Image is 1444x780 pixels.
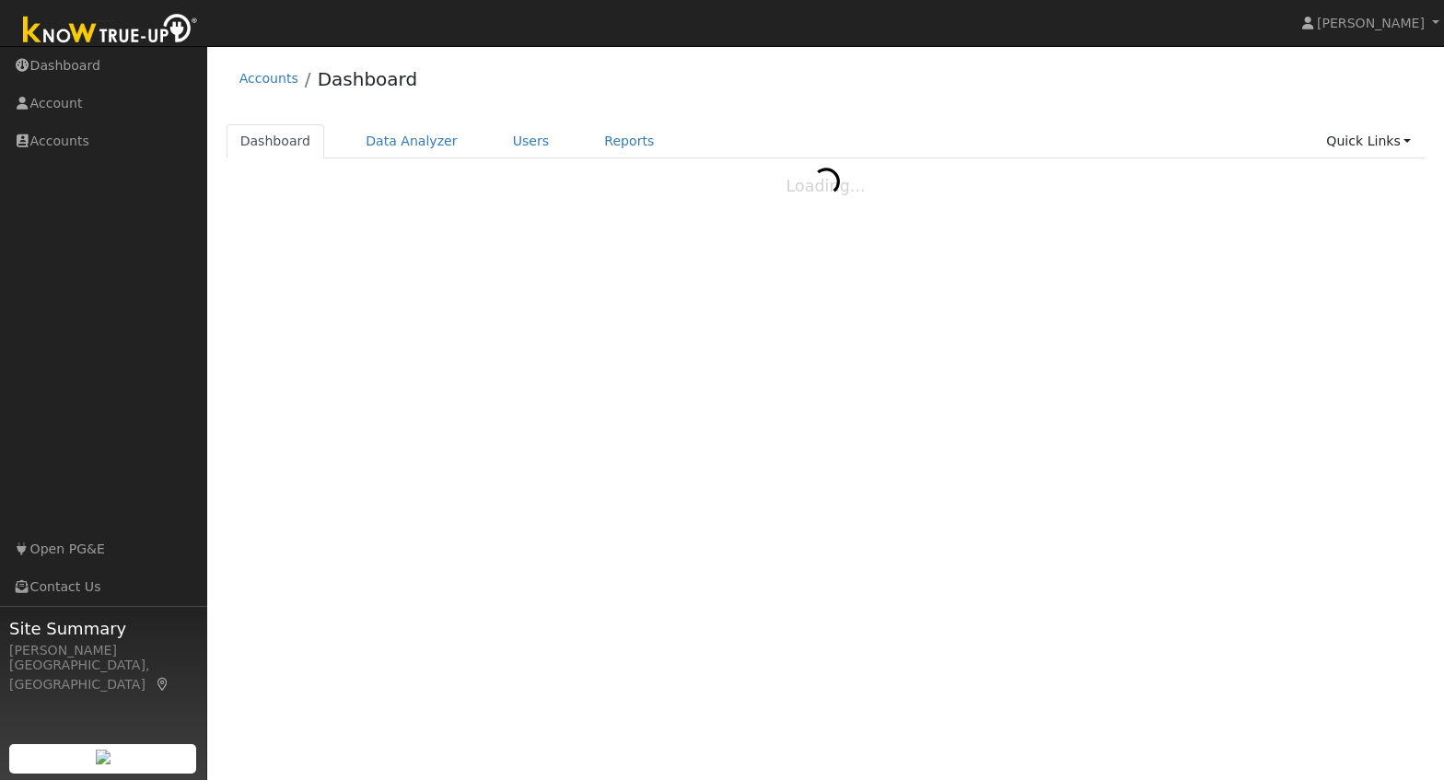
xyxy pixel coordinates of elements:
a: Reports [590,124,668,158]
span: [PERSON_NAME] [1317,16,1425,30]
div: [GEOGRAPHIC_DATA], [GEOGRAPHIC_DATA] [9,656,197,694]
a: Quick Links [1312,124,1425,158]
img: retrieve [96,750,111,764]
a: Accounts [239,71,298,86]
span: Site Summary [9,616,197,641]
a: Dashboard [318,68,418,90]
a: Map [155,677,171,692]
img: Know True-Up [14,10,207,52]
a: Users [499,124,564,158]
a: Dashboard [227,124,325,158]
a: Data Analyzer [352,124,472,158]
div: [PERSON_NAME] [9,641,197,660]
